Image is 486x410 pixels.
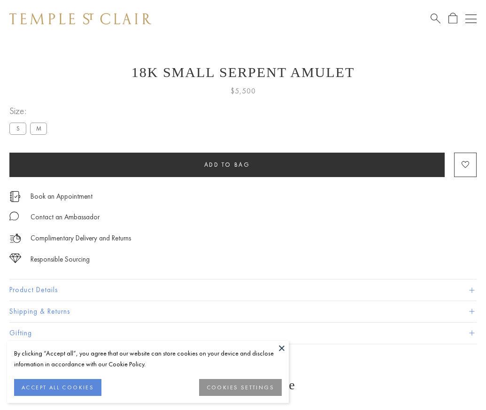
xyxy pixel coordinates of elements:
button: Shipping & Returns [9,301,477,322]
button: COOKIES SETTINGS [199,379,282,396]
div: By clicking “Accept all”, you agree that our website can store cookies on your device and disclos... [14,348,282,370]
button: Gifting [9,323,477,344]
button: Open navigation [465,13,477,24]
button: Product Details [9,279,477,301]
div: Responsible Sourcing [31,254,90,265]
img: Temple St. Clair [9,13,151,24]
div: Contact an Ambassador [31,211,100,223]
span: Size: [9,103,51,119]
a: Open Shopping Bag [448,13,457,24]
label: S [9,123,26,134]
label: M [30,123,47,134]
p: Complimentary Delivery and Returns [31,232,131,244]
button: Add to bag [9,153,445,177]
a: Search [431,13,440,24]
button: ACCEPT ALL COOKIES [14,379,101,396]
img: icon_delivery.svg [9,232,21,244]
img: icon_appointment.svg [9,191,21,202]
h1: 18K Small Serpent Amulet [9,64,477,80]
a: Book an Appointment [31,191,93,201]
img: MessageIcon-01_2.svg [9,211,19,221]
span: $5,500 [231,85,256,97]
span: Add to bag [204,161,250,169]
img: icon_sourcing.svg [9,254,21,263]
